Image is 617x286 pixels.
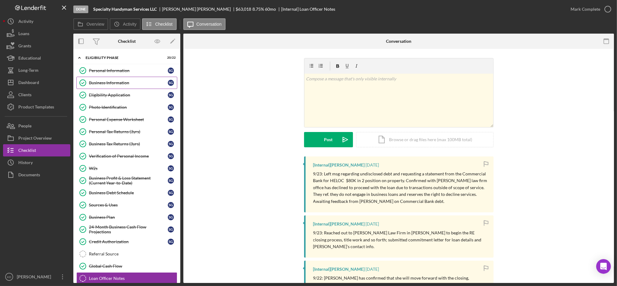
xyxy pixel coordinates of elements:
[3,120,70,132] button: People
[3,101,70,113] button: Product Templates
[313,267,365,272] div: [Internal] [PERSON_NAME]
[89,129,168,134] div: Personal Tax Returns (3yrs)
[76,272,177,284] a: Loan Officer Notes
[165,56,176,60] div: 20 / 22
[73,18,108,30] button: Overview
[304,132,353,147] button: Post
[76,113,177,126] a: Personal Expense WorksheetSG
[168,153,174,159] div: S G
[3,28,70,40] button: Loans
[76,187,177,199] a: Business Debt ScheduleSG
[386,39,411,44] div: Conversation
[168,165,174,171] div: S G
[76,260,177,272] a: Global Cash Flow
[76,174,177,187] a: Business Profit & Loss Statement (Current Year-to-Date)SG
[196,22,222,27] label: Conversation
[18,15,33,29] div: Activity
[3,144,70,156] button: Checklist
[89,105,168,110] div: Photo Identification
[168,141,174,147] div: S G
[7,275,11,279] text: KD
[18,120,31,134] div: People
[3,64,70,76] button: Long-Term
[76,126,177,138] a: Personal Tax Returns (3yrs)SG
[168,129,174,135] div: S G
[118,39,136,44] div: Checklist
[89,117,168,122] div: Personal Expense Worksheet
[571,3,600,15] div: Mark Complete
[89,190,168,195] div: Business Debt Schedule
[89,176,168,185] div: Business Profit & Loss Statement (Current Year-to-Date)
[168,92,174,98] div: S G
[89,68,168,73] div: Personal Information
[3,15,70,28] button: Activity
[168,214,174,220] div: S G
[18,89,31,102] div: Clients
[76,77,177,89] a: Business InformationSG
[89,141,168,146] div: Business Tax Returns (3yrs)
[76,138,177,150] a: Business Tax Returns (3yrs)SG
[596,259,611,274] div: Open Intercom Messenger
[168,116,174,123] div: S G
[86,56,160,60] div: Eligibility Phase
[89,80,168,85] div: Business Information
[265,7,276,12] div: 60 mo
[18,169,40,182] div: Documents
[18,156,33,170] div: History
[252,7,264,12] div: 8.75 %
[168,104,174,110] div: S G
[15,271,55,284] div: [PERSON_NAME]
[89,215,168,220] div: Business Plan
[123,22,136,27] label: Activity
[18,101,54,115] div: Product Templates
[313,170,487,205] p: 9/23: Left msg regarding undisclosed debt and requesting a statement from the Commercial Bank for...
[89,225,168,234] div: 24-Month Business Cash Flow Projections
[162,7,236,12] div: [PERSON_NAME] [PERSON_NAME]
[76,162,177,174] a: W2sSG
[89,166,168,171] div: W2s
[366,222,379,226] time: 2025-09-23 13:32
[168,80,174,86] div: S G
[168,178,174,184] div: S G
[89,203,168,207] div: Sources & Uses
[89,264,177,269] div: Global Cash Flow
[168,68,174,74] div: S G
[76,211,177,223] a: Business PlanSG
[76,101,177,113] a: Photo IdentificationSG
[168,202,174,208] div: S G
[18,40,31,53] div: Grants
[3,76,70,89] button: Dashboard
[3,169,70,181] button: Documents
[324,132,333,147] div: Post
[76,223,177,236] a: 24-Month Business Cash Flow ProjectionsSG
[3,89,70,101] a: Clients
[110,18,140,30] button: Activity
[76,89,177,101] a: Eligibility ApplicationSG
[168,226,174,233] div: S G
[168,190,174,196] div: S G
[18,52,41,66] div: Educational
[18,132,52,146] div: Project Overview
[18,28,29,41] div: Loans
[76,236,177,248] a: Credit AuthorizationSG
[155,22,173,27] label: Checklist
[76,64,177,77] a: Personal InformationSG
[76,248,177,260] a: Referral Source
[3,156,70,169] button: History
[3,132,70,144] button: Project Overview
[366,163,379,167] time: 2025-09-23 20:00
[93,7,157,12] b: Specialty Handyman Services LLC
[3,52,70,64] a: Educational
[86,22,104,27] label: Overview
[313,229,487,250] p: 9/23: Reached out to [PERSON_NAME] Law Firm in [PERSON_NAME] to begin the RE closing process, tit...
